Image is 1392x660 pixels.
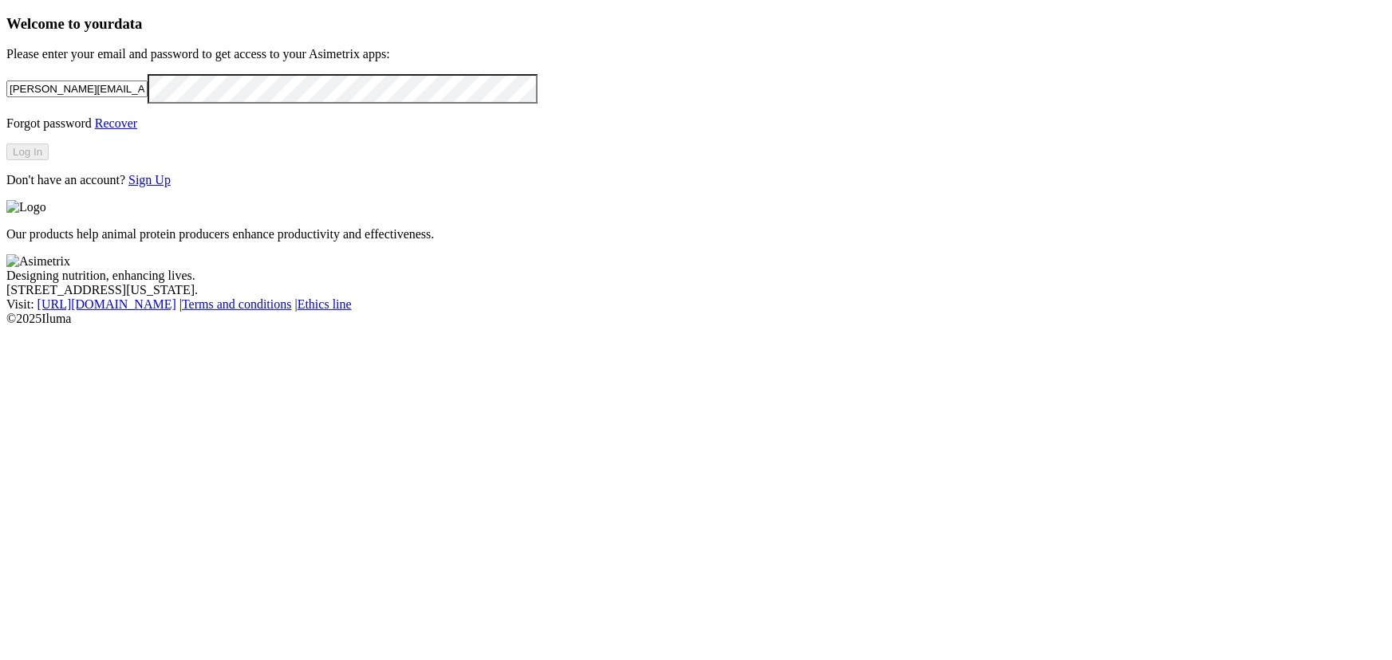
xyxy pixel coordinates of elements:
[128,173,171,187] a: Sign Up
[6,297,1386,312] div: Visit : | |
[37,297,176,311] a: [URL][DOMAIN_NAME]
[6,254,70,269] img: Asimetrix
[6,200,46,214] img: Logo
[6,116,1386,131] p: Forgot password
[6,143,49,160] button: Log In
[6,15,1386,33] h3: Welcome to your
[6,227,1386,242] p: Our products help animal protein producers enhance productivity and effectiveness.
[6,173,1386,187] p: Don't have an account?
[95,116,137,130] a: Recover
[182,297,292,311] a: Terms and conditions
[298,297,352,311] a: Ethics line
[6,47,1386,61] p: Please enter your email and password to get access to your Asimetrix apps:
[6,312,1386,326] div: © 2025 Iluma
[6,269,1386,283] div: Designing nutrition, enhancing lives.
[6,283,1386,297] div: [STREET_ADDRESS][US_STATE].
[6,81,148,97] input: Your email
[114,15,142,32] span: data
